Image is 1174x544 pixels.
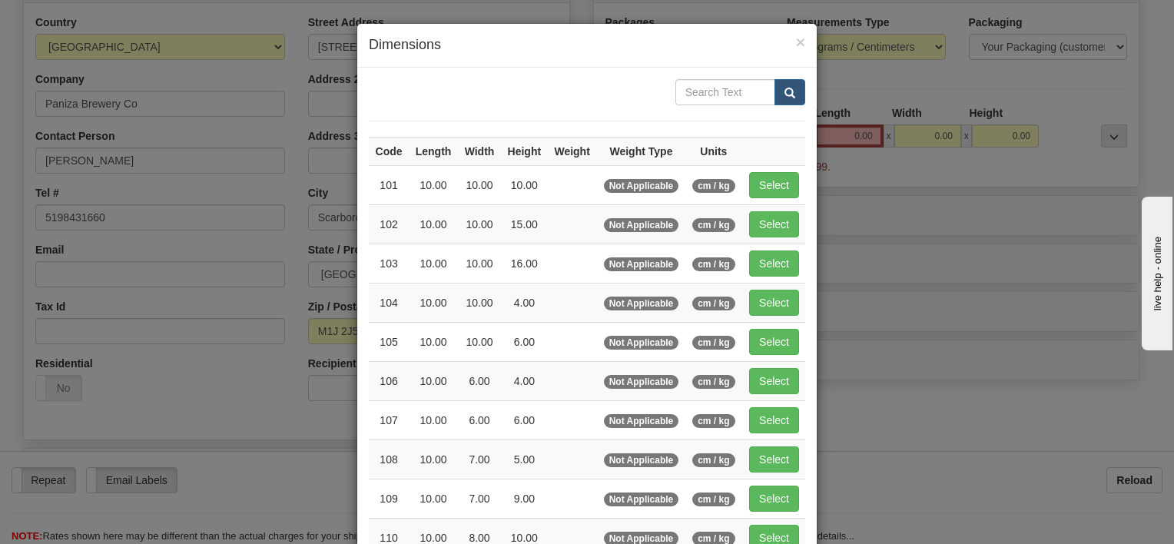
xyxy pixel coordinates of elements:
button: Select [749,329,799,355]
td: 10.00 [409,204,458,244]
button: Select [749,407,799,433]
span: Not Applicable [604,414,679,428]
input: Search Text [675,79,775,105]
span: Not Applicable [604,493,679,506]
span: Not Applicable [604,297,679,310]
span: cm / kg [692,336,735,350]
td: 106 [369,361,409,400]
td: 6.00 [501,322,548,361]
span: cm / kg [692,414,735,428]
td: 5.00 [501,440,548,479]
td: 10.00 [458,322,501,361]
span: Not Applicable [604,257,679,271]
td: 6.00 [458,400,501,440]
button: Close [796,34,805,50]
button: Select [749,368,799,394]
span: × [796,33,805,51]
span: Not Applicable [604,179,679,193]
td: 103 [369,244,409,283]
span: cm / kg [692,493,735,506]
td: 7.00 [458,440,501,479]
td: 108 [369,440,409,479]
th: Height [501,137,548,165]
td: 105 [369,322,409,361]
span: cm / kg [692,297,735,310]
td: 10.00 [409,400,458,440]
td: 10.00 [458,244,501,283]
th: Width [458,137,501,165]
button: Select [749,446,799,473]
td: 107 [369,400,409,440]
span: Not Applicable [604,336,679,350]
td: 10.00 [409,165,458,204]
span: cm / kg [692,179,735,193]
th: Code [369,137,409,165]
span: Not Applicable [604,218,679,232]
iframe: chat widget [1139,194,1172,350]
button: Select [749,172,799,198]
td: 10.00 [409,440,458,479]
td: 16.00 [501,244,548,283]
td: 6.00 [458,361,501,400]
td: 10.00 [458,204,501,244]
span: cm / kg [692,257,735,271]
td: 6.00 [501,400,548,440]
th: Length [409,137,458,165]
span: Not Applicable [604,453,679,467]
span: cm / kg [692,218,735,232]
td: 10.00 [501,165,548,204]
td: 4.00 [501,283,548,322]
button: Select [749,250,799,277]
h4: Dimensions [369,35,805,55]
button: Select [749,290,799,316]
button: Select [749,486,799,512]
td: 10.00 [409,244,458,283]
td: 101 [369,165,409,204]
td: 9.00 [501,479,548,518]
td: 10.00 [458,165,501,204]
th: Units [685,137,741,165]
td: 15.00 [501,204,548,244]
td: 102 [369,204,409,244]
td: 10.00 [409,283,458,322]
span: cm / kg [692,453,735,467]
td: 109 [369,479,409,518]
th: Weight [548,137,597,165]
td: 10.00 [458,283,501,322]
span: Not Applicable [604,375,679,389]
button: Select [749,211,799,237]
td: 10.00 [409,322,458,361]
td: 4.00 [501,361,548,400]
div: live help - online [12,13,142,25]
th: Weight Type [596,137,685,165]
span: cm / kg [692,375,735,389]
td: 7.00 [458,479,501,518]
td: 104 [369,283,409,322]
td: 10.00 [409,479,458,518]
td: 10.00 [409,361,458,400]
